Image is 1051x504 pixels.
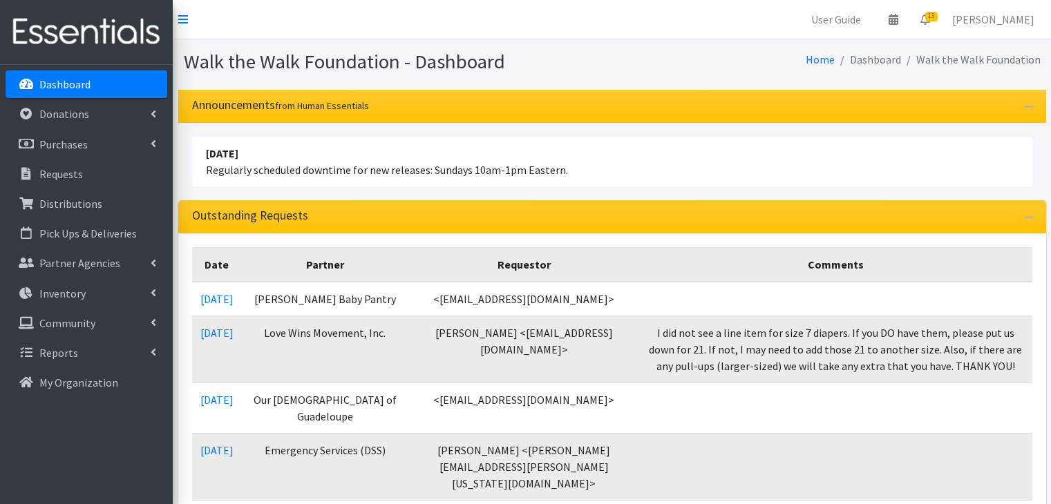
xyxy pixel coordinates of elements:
[6,339,167,367] a: Reports
[192,247,242,282] th: Date
[408,382,639,433] td: <[EMAIL_ADDRESS][DOMAIN_NAME]>
[275,99,369,112] small: from Human Essentials
[408,247,639,282] th: Requestor
[192,137,1032,186] li: Regularly scheduled downtime for new releases: Sundays 10am-1pm Eastern.
[200,326,234,340] a: [DATE]
[39,346,78,360] p: Reports
[200,393,234,407] a: [DATE]
[39,316,95,330] p: Community
[639,316,1032,382] td: I did not see a line item for size 7 diapers. If you DO have them, please put us down for 21. If ...
[800,6,872,33] a: User Guide
[408,282,639,316] td: <[EMAIL_ADDRESS][DOMAIN_NAME]>
[6,9,167,55] img: HumanEssentials
[6,70,167,98] a: Dashboard
[192,98,369,113] h3: Announcements
[408,316,639,382] td: [PERSON_NAME] <[EMAIL_ADDRESS][DOMAIN_NAME]>
[639,247,1032,282] th: Comments
[901,50,1041,70] li: Walk the Walk Foundation
[6,369,167,396] a: My Organization
[408,433,639,500] td: [PERSON_NAME] <[PERSON_NAME][EMAIL_ADDRESS][PERSON_NAME][US_STATE][DOMAIN_NAME]>
[6,100,167,128] a: Donations
[200,292,234,306] a: [DATE]
[242,247,409,282] th: Partner
[200,443,234,457] a: [DATE]
[39,256,120,270] p: Partner Agencies
[184,50,607,74] h1: Walk the Walk Foundation - Dashboard
[6,280,167,307] a: Inventory
[39,107,89,121] p: Donations
[6,309,167,337] a: Community
[39,77,91,91] p: Dashboard
[242,282,409,316] td: [PERSON_NAME] Baby Pantry
[242,382,409,433] td: Our [DEMOGRAPHIC_DATA] of Guadeloupe
[941,6,1045,33] a: [PERSON_NAME]
[6,220,167,247] a: Pick Ups & Deliveries
[909,6,941,33] a: 13
[39,197,102,211] p: Distributions
[242,433,409,500] td: Emergency Services (DSS)
[925,12,938,21] span: 13
[39,167,83,181] p: Requests
[6,190,167,217] a: Distributions
[39,137,88,151] p: Purchases
[806,52,835,66] a: Home
[39,376,118,389] p: My Organization
[242,316,409,382] td: Love Wins Movement, Inc.
[6,130,167,158] a: Purchases
[206,146,238,160] strong: [DATE]
[39,287,86,300] p: Inventory
[192,209,308,223] h3: Outstanding Requests
[39,226,137,240] p: Pick Ups & Deliveries
[6,160,167,188] a: Requests
[6,249,167,277] a: Partner Agencies
[835,50,901,70] li: Dashboard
